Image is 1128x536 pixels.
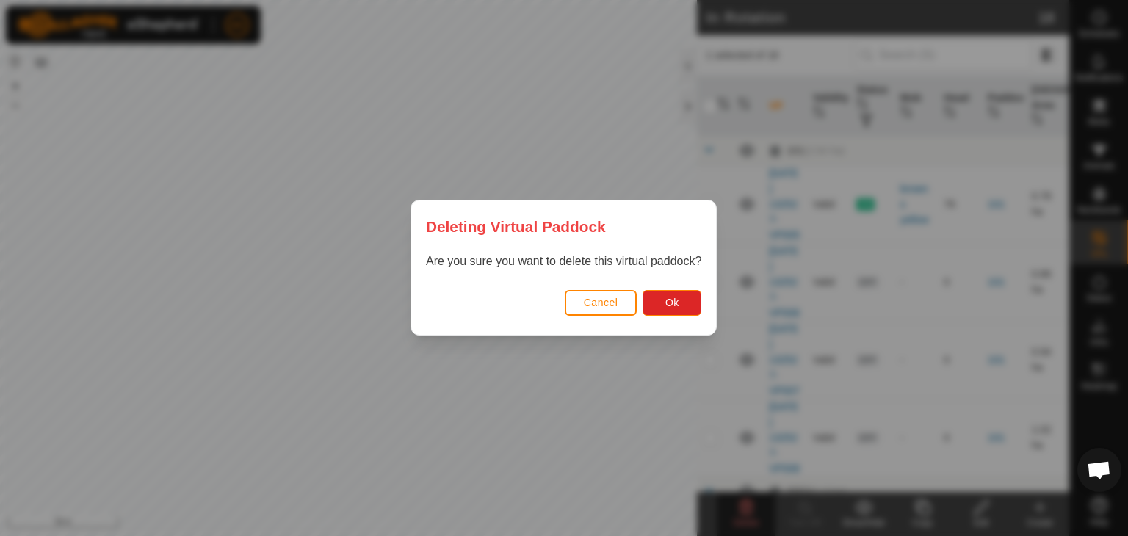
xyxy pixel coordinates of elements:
[665,297,679,309] span: Ok
[565,290,637,316] button: Cancel
[643,290,702,316] button: Ok
[426,215,606,238] span: Deleting Virtual Paddock
[1077,448,1121,492] div: Open chat
[426,253,701,271] p: Are you sure you want to delete this virtual paddock?
[584,297,618,309] span: Cancel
